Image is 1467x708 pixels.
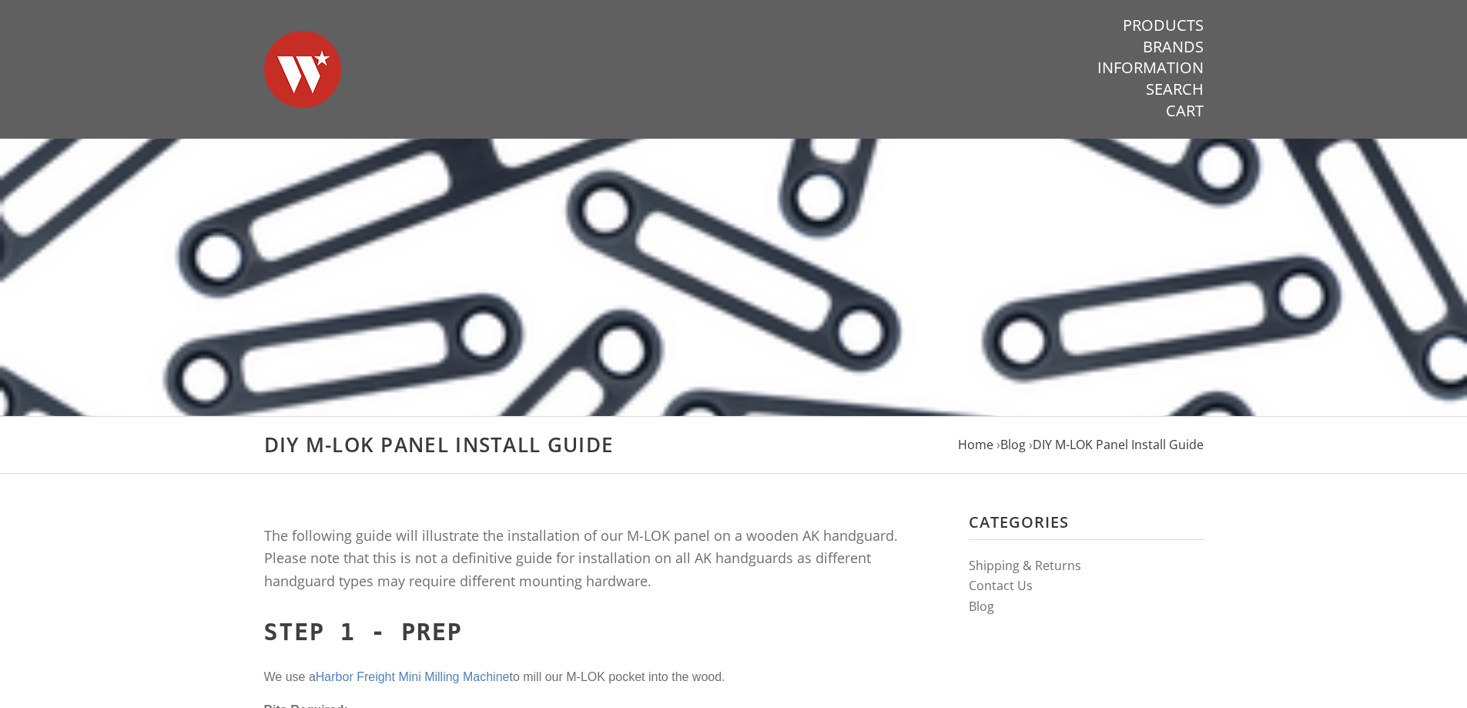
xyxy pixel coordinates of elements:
[1000,436,1026,453] a: Blog
[958,436,993,453] a: Home
[264,526,898,591] span: The following guide will illustrate the installation of our M-LOK panel on a wooden AK handguard....
[264,619,463,646] span: Step 1 - Prep
[316,670,510,683] a: Harbor Freight Mini Milling Machine
[1146,79,1204,99] a: Search
[264,432,1204,458] h1: DIY M-LOK Panel Install Guide
[1033,436,1204,453] a: DIY M-LOK Panel Install Guide
[996,435,1026,455] li: ›
[1123,15,1204,35] a: Products
[969,557,1081,574] a: Shipping & Returns
[264,670,725,683] span: We use a to mill our M-LOK pocket into the wood.
[264,15,341,123] img: Warsaw Wood Co.
[1143,37,1204,57] a: Brands
[1029,435,1204,455] li: ›
[969,577,1033,594] a: Contact Us
[1166,101,1204,121] a: Cart
[969,512,1204,540] h3: Categories
[969,598,994,615] a: Blog
[1097,58,1204,78] a: Information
